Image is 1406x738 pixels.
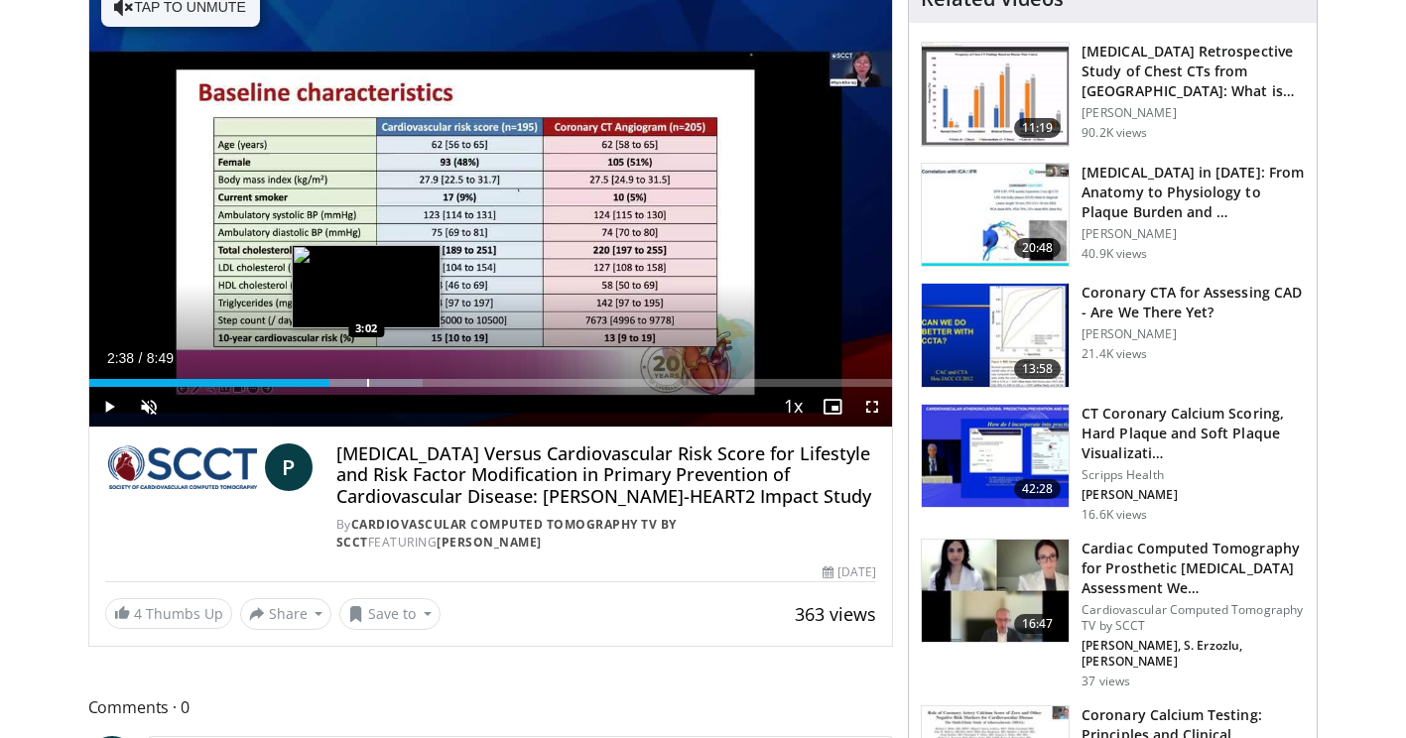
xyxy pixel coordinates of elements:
[922,405,1069,508] img: 4ea3ec1a-320e-4f01-b4eb-a8bc26375e8f.150x105_q85_crop-smart_upscale.jpg
[1014,359,1062,379] span: 13:58
[773,387,813,427] button: Playback Rate
[1082,246,1147,262] p: 40.9K views
[129,387,169,427] button: Unmute
[921,404,1305,523] a: 42:28 CT Coronary Calcium Scoring, Hard Plaque and Soft Plaque Visualizati… Scripps Health [PERSO...
[1082,125,1147,141] p: 90.2K views
[1082,326,1305,342] p: [PERSON_NAME]
[1014,118,1062,138] span: 11:19
[107,350,134,366] span: 2:38
[88,694,894,720] span: Comments 0
[1082,226,1305,242] p: [PERSON_NAME]
[147,350,174,366] span: 8:49
[336,516,677,551] a: Cardiovascular Computed Tomography TV by SCCT
[921,283,1305,388] a: 13:58 Coronary CTA for Assessing CAD - Are We There Yet? [PERSON_NAME] 21.4K views
[1082,674,1130,689] p: 37 views
[921,42,1305,147] a: 11:19 [MEDICAL_DATA] Retrospective Study of Chest CTs from [GEOGRAPHIC_DATA]: What is the Re… [PE...
[795,602,876,626] span: 363 views
[921,539,1305,689] a: 16:47 Cardiac Computed Tomography for Prosthetic [MEDICAL_DATA] Assessment We… Cardiovascular Com...
[1082,487,1305,503] p: [PERSON_NAME]
[1082,404,1305,463] h3: CT Coronary Calcium Scoring, Hard Plaque and Soft Plaque Visualizati…
[105,443,257,491] img: Cardiovascular Computed Tomography TV by SCCT
[105,598,232,629] a: 4 Thumbs Up
[1082,539,1305,598] h3: Cardiac Computed Tomography for Prosthetic [MEDICAL_DATA] Assessment We…
[922,284,1069,387] img: 34b2b9a4-89e5-4b8c-b553-8a638b61a706.150x105_q85_crop-smart_upscale.jpg
[89,379,893,387] div: Progress Bar
[1082,105,1305,121] p: [PERSON_NAME]
[823,563,876,581] div: [DATE]
[922,540,1069,643] img: ef7db2a5-b9e3-4d5d-833d-8dc40dd7331b.150x105_q85_crop-smart_upscale.jpg
[813,387,852,427] button: Enable picture-in-picture mode
[1082,42,1305,101] h3: [MEDICAL_DATA] Retrospective Study of Chest CTs from [GEOGRAPHIC_DATA]: What is the Re…
[89,387,129,427] button: Play
[1082,467,1305,483] p: Scripps Health
[1014,238,1062,258] span: 20:48
[139,350,143,366] span: /
[437,534,542,551] a: [PERSON_NAME]
[921,163,1305,268] a: 20:48 [MEDICAL_DATA] in [DATE]: From Anatomy to Physiology to Plaque Burden and … [PERSON_NAME] 4...
[852,387,892,427] button: Fullscreen
[1082,283,1305,322] h3: Coronary CTA for Assessing CAD - Are We There Yet?
[1014,479,1062,499] span: 42:28
[240,598,332,630] button: Share
[265,443,313,491] a: P
[1082,163,1305,222] h3: [MEDICAL_DATA] in [DATE]: From Anatomy to Physiology to Plaque Burden and …
[339,598,441,630] button: Save to
[1082,602,1305,634] p: Cardiovascular Computed Tomography TV by SCCT
[922,164,1069,267] img: 823da73b-7a00-425d-bb7f-45c8b03b10c3.150x105_q85_crop-smart_upscale.jpg
[1014,614,1062,634] span: 16:47
[922,43,1069,146] img: c2eb46a3-50d3-446d-a553-a9f8510c7760.150x105_q85_crop-smart_upscale.jpg
[1082,346,1147,362] p: 21.4K views
[336,516,876,552] div: By FEATURING
[1082,638,1305,670] p: [PERSON_NAME], S. Erzozlu, [PERSON_NAME]
[292,245,441,328] img: image.jpeg
[134,604,142,623] span: 4
[1082,507,1147,523] p: 16.6K views
[336,443,876,508] h4: [MEDICAL_DATA] Versus Cardiovascular Risk Score for Lifestyle and Risk Factor Modification in Pri...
